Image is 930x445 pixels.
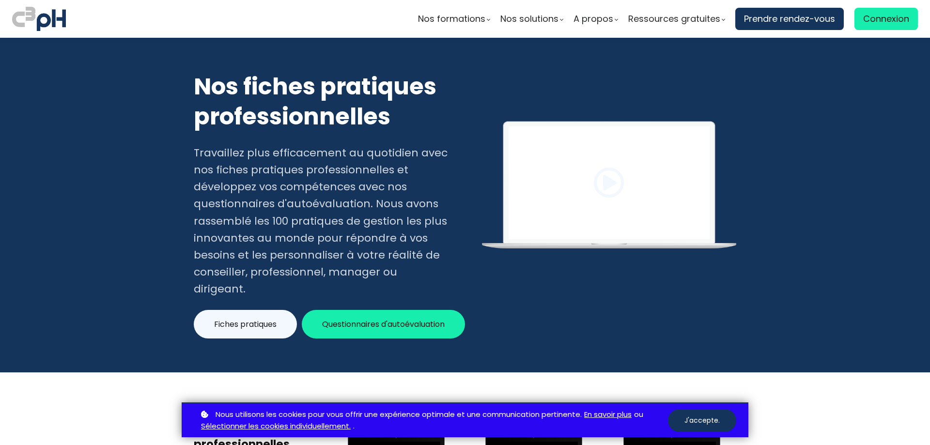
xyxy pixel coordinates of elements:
[194,310,297,338] button: Fiches pratiques
[194,144,449,298] div: Travaillez plus efficacement au quotidien avec nos fiches pratiques professionnelles et développe...
[744,12,835,26] span: Prendre rendez-vous
[322,318,445,330] span: Questionnaires d'autoévaluation
[628,12,720,26] span: Ressources gratuites
[500,12,558,26] span: Nos solutions
[194,72,449,132] h2: Nos fiches pratiques professionnelles
[418,12,485,26] span: Nos formations
[201,420,351,432] a: Sélectionner les cookies individuellement.
[854,8,918,30] a: Connexion
[302,310,465,338] button: Questionnaires d'autoévaluation
[863,12,909,26] span: Connexion
[573,12,613,26] span: A propos
[12,5,66,33] img: logo C3PH
[668,409,736,432] button: J'accepte.
[214,318,277,330] span: Fiches pratiques
[735,8,844,30] a: Prendre rendez-vous
[216,409,582,421] span: Nous utilisons les cookies pour vous offrir une expérience optimale et une communication pertinente.
[584,409,632,421] a: En savoir plus
[199,409,668,433] p: ou .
